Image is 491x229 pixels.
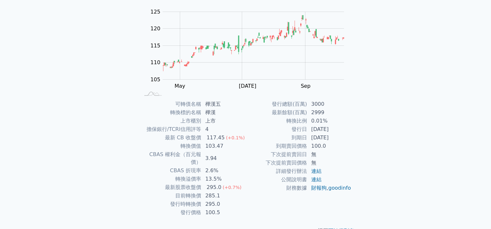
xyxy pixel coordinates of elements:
[140,100,201,108] td: 可轉債名稱
[307,117,352,125] td: 0.01%
[307,159,352,167] td: 無
[201,100,246,108] td: 樺漢五
[140,125,201,134] td: 擔保銀行/TCRI信用評等
[140,208,201,217] td: 發行價格
[150,25,160,32] tspan: 120
[246,159,307,167] td: 下次提前賣回價格
[307,108,352,117] td: 2999
[246,150,307,159] td: 下次提前賣回日
[140,134,201,142] td: 最新 CB 收盤價
[201,142,246,150] td: 103.47
[150,76,160,83] tspan: 105
[223,185,241,190] span: (+0.7%)
[150,9,160,15] tspan: 125
[201,175,246,183] td: 13.5%
[140,117,201,125] td: 上市櫃別
[307,184,352,192] td: ,
[140,150,201,166] td: CBAS 權利金（百元報價）
[205,184,223,191] div: 295.0
[307,100,352,108] td: 3000
[140,200,201,208] td: 發行時轉換價
[246,142,307,150] td: 到期賣回價格
[301,83,310,89] tspan: Sep
[307,150,352,159] td: 無
[201,125,246,134] td: 4
[246,134,307,142] td: 到期日
[150,43,160,49] tspan: 115
[201,192,246,200] td: 285.1
[147,9,353,89] g: Chart
[175,83,185,89] tspan: May
[140,183,201,192] td: 最新股票收盤價
[246,117,307,125] td: 轉換比例
[246,167,307,175] td: 詳細發行辦法
[307,142,352,150] td: 100.0
[201,150,246,166] td: 3.94
[226,135,245,140] span: (+0.1%)
[311,176,322,183] a: 連結
[307,125,352,134] td: [DATE]
[140,175,201,183] td: 轉換溢價率
[246,125,307,134] td: 發行日
[201,108,246,117] td: 樺漢
[150,59,160,65] tspan: 110
[201,166,246,175] td: 2.6%
[246,184,307,192] td: 財務數據
[140,108,201,117] td: 轉換標的名稱
[205,134,226,142] div: 117.45
[328,185,351,191] a: goodinfo
[201,208,246,217] td: 100.5
[140,192,201,200] td: 目前轉換價
[140,142,201,150] td: 轉換價值
[246,100,307,108] td: 發行總額(百萬)
[201,200,246,208] td: 295.0
[311,168,322,174] a: 連結
[246,108,307,117] td: 最新餘額(百萬)
[307,134,352,142] td: [DATE]
[201,117,246,125] td: 上市
[239,83,256,89] tspan: [DATE]
[246,175,307,184] td: 公開說明書
[140,166,201,175] td: CBAS 折現率
[311,185,327,191] a: 財報狗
